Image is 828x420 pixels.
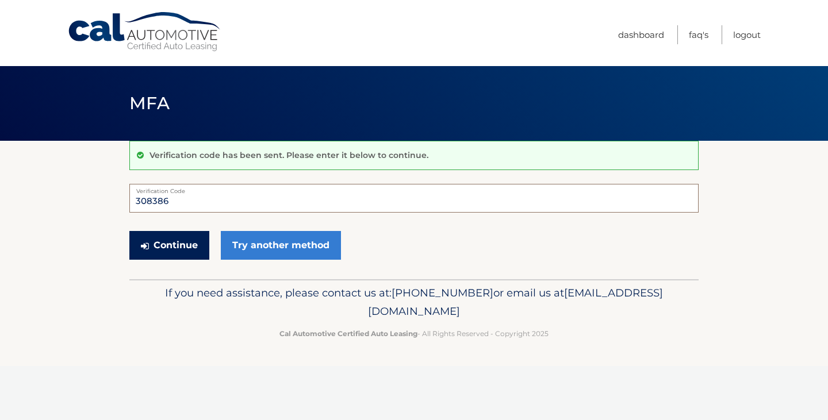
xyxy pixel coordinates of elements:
p: Verification code has been sent. Please enter it below to continue. [149,150,428,160]
a: Logout [733,25,761,44]
a: Cal Automotive [67,11,223,52]
strong: Cal Automotive Certified Auto Leasing [279,329,417,338]
a: FAQ's [689,25,708,44]
input: Verification Code [129,184,699,213]
span: MFA [129,93,170,114]
p: - All Rights Reserved - Copyright 2025 [137,327,691,340]
span: [EMAIL_ADDRESS][DOMAIN_NAME] [368,286,663,318]
label: Verification Code [129,184,699,193]
a: Try another method [221,231,341,260]
span: [PHONE_NUMBER] [392,286,493,299]
button: Continue [129,231,209,260]
a: Dashboard [618,25,664,44]
p: If you need assistance, please contact us at: or email us at [137,284,691,321]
